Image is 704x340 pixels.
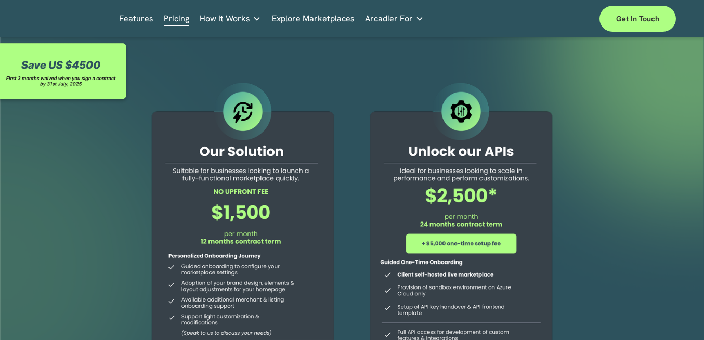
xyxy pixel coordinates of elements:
a: Explore Marketplaces [272,10,355,27]
a: Get in touch [599,6,676,32]
a: folder dropdown [200,10,261,27]
span: How It Works [200,11,250,26]
img: Arcadier [28,10,108,27]
a: Features [119,10,153,27]
a: folder dropdown [365,10,424,27]
a: Pricing [164,10,189,27]
span: Arcadier For [365,11,413,26]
